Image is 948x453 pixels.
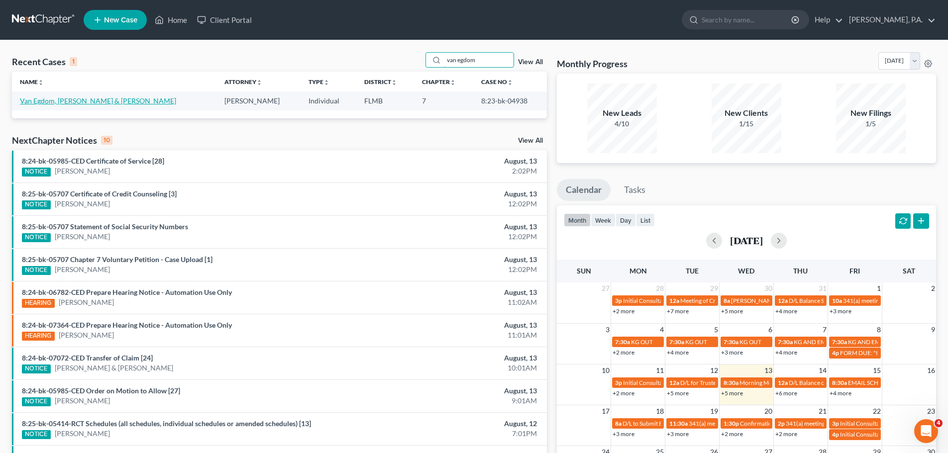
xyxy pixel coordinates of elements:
a: Help [810,11,843,29]
div: 1/15 [712,119,781,129]
span: 12a [778,379,788,386]
span: Morning Meeting [739,379,785,386]
h2: [DATE] [730,235,763,246]
div: 4/10 [587,119,657,129]
span: 14 [818,364,828,376]
span: 341(a) meeting for [PERSON_NAME] [689,420,785,427]
a: [PERSON_NAME], P.A. [844,11,936,29]
a: +3 more [667,430,689,438]
span: 1:30p [724,420,739,427]
a: Case Nounfold_more [481,78,513,86]
span: 20 [763,405,773,417]
span: 3 [605,324,611,336]
span: 8a [724,297,730,304]
span: 4 [935,419,943,427]
a: [PERSON_NAME] [55,232,110,242]
div: NOTICE [22,430,51,439]
a: Nameunfold_more [20,78,44,86]
span: Meeting of Creditors for [PERSON_NAME] [680,297,791,304]
span: 15 [872,364,882,376]
span: 8a [615,420,622,427]
div: NextChapter Notices [12,134,112,146]
td: FLMB [356,91,414,110]
span: 12a [778,297,788,304]
div: Recent Cases [12,56,77,68]
a: +4 more [830,389,851,397]
a: [PERSON_NAME] [55,166,110,176]
a: View All [518,59,543,66]
span: 8:30a [724,379,738,386]
a: +2 more [613,389,634,397]
a: [PERSON_NAME] [59,297,114,307]
span: 2p [778,420,785,427]
span: 4p [832,431,839,438]
input: Search by name... [702,10,793,29]
i: unfold_more [323,80,329,86]
a: 8:24-bk-06782-CED Prepare Hearing Notice - Automation Use Only [22,288,232,296]
i: unfold_more [391,80,397,86]
a: +3 more [830,307,851,315]
span: Sun [577,267,591,275]
a: +3 more [613,430,634,438]
div: New Filings [836,107,906,119]
a: Chapterunfold_more [422,78,456,86]
span: 2 [930,282,936,294]
a: [PERSON_NAME] [55,265,110,274]
span: KG OUT [631,338,653,346]
a: [PERSON_NAME] [59,330,114,340]
button: day [616,213,636,227]
button: list [636,213,655,227]
a: +2 more [775,430,797,438]
i: unfold_more [256,80,262,86]
a: 8:25-bk-05414-RCT Schedules (all schedules, individual schedules or amended schedules) [13] [22,419,311,428]
span: 5 [713,324,719,336]
div: NOTICE [22,364,51,373]
a: Attorneyunfold_more [224,78,262,86]
span: 8 [876,324,882,336]
span: 21 [818,405,828,417]
a: 8:25-bk-05707 Statement of Social Security Numbers [22,222,188,231]
a: 8:24-bk-07072-CED Transfer of Claim [24] [22,354,153,362]
a: [PERSON_NAME] [55,199,110,209]
a: Home [150,11,192,29]
span: Sat [903,267,915,275]
span: 10a [832,297,842,304]
i: unfold_more [450,80,456,86]
div: 9:01AM [372,396,537,406]
span: 22 [872,405,882,417]
span: Mon [630,267,647,275]
a: +7 more [667,307,689,315]
a: [PERSON_NAME] [55,396,110,406]
a: Districtunfold_more [364,78,397,86]
div: 10:01AM [372,363,537,373]
a: +2 more [721,430,743,438]
span: 4 [659,324,665,336]
a: +2 more [613,349,634,356]
a: +2 more [613,307,634,315]
a: 8:24-bk-07364-CED Prepare Hearing Notice - Automation Use Only [22,321,232,329]
i: unfold_more [38,80,44,86]
span: 9 [930,324,936,336]
span: 1 [876,282,882,294]
div: HEARING [22,332,55,341]
button: week [591,213,616,227]
button: month [564,213,591,227]
a: +6 more [775,389,797,397]
div: August, 13 [372,189,537,199]
div: NOTICE [22,266,51,275]
span: 3p [615,379,622,386]
span: 7:30a [724,338,738,346]
div: August, 13 [372,320,537,330]
span: 341(a) meeting for [PERSON_NAME] [843,297,939,304]
div: August, 13 [372,386,537,396]
span: Initial Consultation [623,379,673,386]
td: 8:23-bk-04938 [473,91,547,110]
div: August, 12 [372,419,537,429]
a: +4 more [667,349,689,356]
td: Individual [301,91,356,110]
span: 7:30a [615,338,630,346]
div: NOTICE [22,200,51,209]
span: KG AND EMD OUT [794,338,844,346]
span: New Case [104,16,137,24]
div: 12:02PM [372,199,537,209]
